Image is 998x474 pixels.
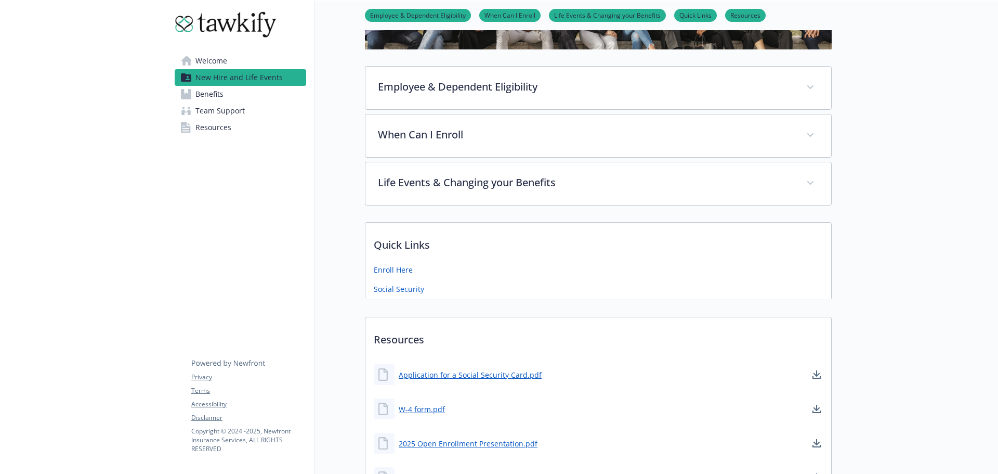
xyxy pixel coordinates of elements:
[175,53,306,69] a: Welcome
[725,10,766,20] a: Resources
[549,10,666,20] a: Life Events & Changing your Benefits
[810,368,823,381] a: download document
[674,10,717,20] a: Quick Links
[195,86,224,103] span: Benefits
[175,86,306,103] a: Benefits
[175,119,306,136] a: Resources
[810,437,823,450] a: download document
[175,69,306,86] a: New Hire and Life Events
[374,264,413,275] a: Enroll Here
[374,284,424,294] a: Social Security
[365,223,831,261] p: Quick Links
[195,69,283,86] span: New Hire and Life Events
[378,127,794,143] p: When Can I Enroll
[365,67,831,109] div: Employee & Dependent Eligibility
[191,373,306,382] a: Privacy
[195,103,245,119] span: Team Support
[175,103,306,119] a: Team Support
[378,175,794,190] p: Life Events & Changing your Benefits
[191,427,306,453] p: Copyright © 2024 - 2025 , Newfront Insurance Services, ALL RIGHTS RESERVED
[191,413,306,422] a: Disclaimer
[479,10,541,20] a: When Can I Enroll
[365,162,831,205] div: Life Events & Changing your Benefits
[399,438,537,449] a: 2025 Open Enrollment Presentation.pdf
[191,386,306,395] a: Terms
[195,119,231,136] span: Resources
[191,400,306,409] a: Accessibility
[399,369,542,380] a: Application for a Social Security Card.pdf
[365,317,831,356] p: Resources
[378,79,794,95] p: Employee & Dependent Eligibility
[399,404,445,415] a: W-4 form.pdf
[195,53,227,69] span: Welcome
[810,403,823,415] a: download document
[365,10,471,20] a: Employee & Dependent Eligibility
[365,114,831,157] div: When Can I Enroll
